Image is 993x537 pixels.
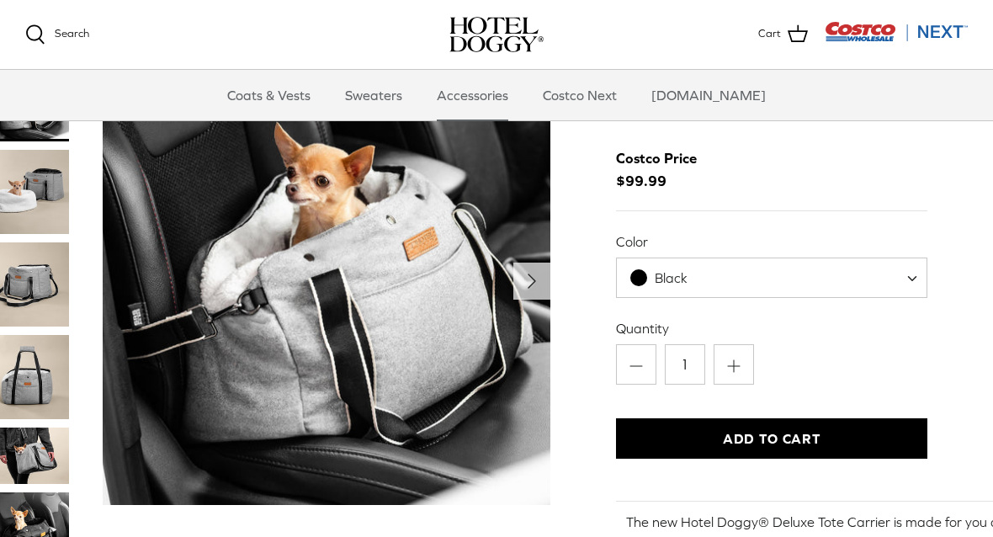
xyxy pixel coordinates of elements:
span: Black [655,270,688,285]
a: Show Gallery [103,57,550,505]
a: Coats & Vests [212,70,326,120]
a: Sweaters [330,70,417,120]
img: Costco Next [825,21,968,42]
label: Color [616,232,927,251]
h1: Hotel Doggy Deluxe Tote Carrier [616,33,927,128]
span: Black [616,258,927,298]
a: Cart [758,24,808,45]
button: Next [513,263,550,300]
img: hoteldoggycom [449,17,544,52]
span: Cart [758,25,781,43]
button: Add to Cart [616,418,927,459]
a: Accessories [422,70,523,120]
span: Black [617,269,721,287]
span: $99.99 [616,147,714,193]
a: Search [25,24,89,45]
label: Quantity [616,319,927,338]
a: Costco Next [528,70,632,120]
span: Search [55,27,89,40]
input: Quantity [665,344,705,385]
a: Visit Costco Next [825,32,968,45]
div: Costco Price [616,147,697,170]
a: [DOMAIN_NAME] [636,70,781,120]
a: hoteldoggy.com hoteldoggycom [449,17,544,52]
